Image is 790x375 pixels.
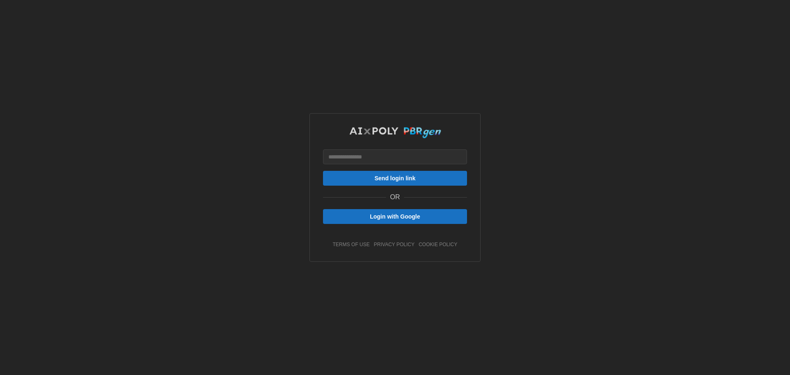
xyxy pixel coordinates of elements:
span: Send login link [374,171,416,185]
a: cookie policy [418,241,457,248]
img: AIxPoly PBRgen [349,127,441,139]
p: OR [390,192,400,203]
a: terms of use [333,241,370,248]
span: Login with Google [370,210,420,224]
a: privacy policy [374,241,415,248]
button: Send login link [323,171,467,186]
button: Login with Google [323,209,467,224]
